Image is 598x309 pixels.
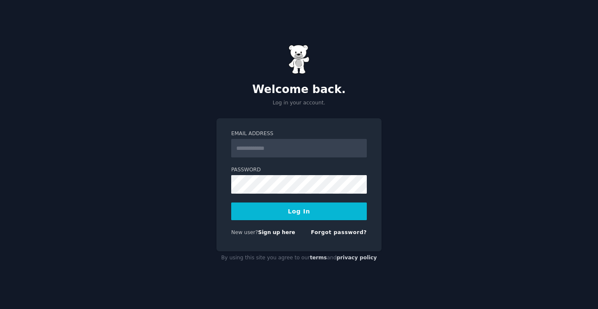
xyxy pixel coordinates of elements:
[231,130,367,138] label: Email Address
[231,166,367,174] label: Password
[216,83,382,96] h2: Welcome back.
[336,255,377,261] a: privacy policy
[231,229,258,235] span: New user?
[231,202,367,220] button: Log In
[216,99,382,107] p: Log in your account.
[288,45,310,74] img: Gummy Bear
[258,229,295,235] a: Sign up here
[216,251,382,265] div: By using this site you agree to our and
[311,229,367,235] a: Forgot password?
[310,255,327,261] a: terms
